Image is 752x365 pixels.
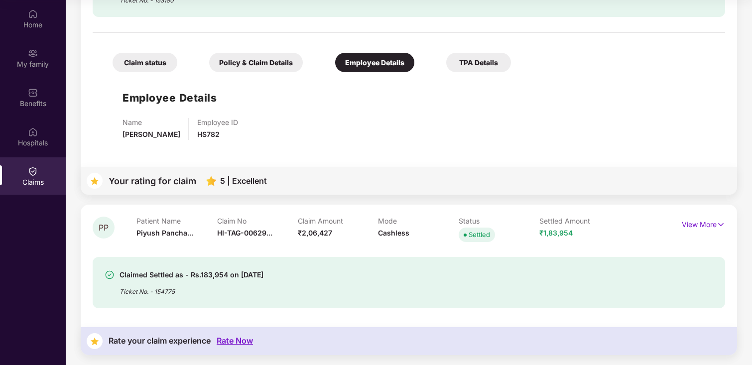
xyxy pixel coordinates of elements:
span: HI-TAG-00629... [217,229,272,237]
div: Employee Details [335,53,414,72]
div: Settled [469,230,490,240]
span: ₹2,06,427 [298,229,332,237]
p: Settled Amount [539,217,620,225]
div: Rate your claim experience [109,336,211,346]
h1: Employee Details [123,90,217,106]
img: svg+xml;base64,PHN2ZyBpZD0iSG9tZSIgeG1sbnM9Imh0dHA6Ly93d3cudzMub3JnLzIwMDAvc3ZnIiB3aWR0aD0iMjAiIG... [28,9,38,19]
div: Policy & Claim Details [209,53,303,72]
span: Cashless [378,229,409,237]
span: [PERSON_NAME] [123,130,180,138]
div: Your rating for claim [109,176,196,186]
img: svg+xml;base64,PHN2ZyBpZD0iQ2xhaW0iIHhtbG5zPSJodHRwOi8vd3d3LnczLm9yZy8yMDAwL3N2ZyIgd2lkdGg9IjIwIi... [28,166,38,176]
span: HS782 [197,130,220,138]
span: PP [99,224,109,232]
p: View More [682,217,725,230]
img: svg+xml;base64,PHN2ZyBpZD0iSG9zcGl0YWxzIiB4bWxucz0iaHR0cDovL3d3dy53My5vcmcvMjAwMC9zdmciIHdpZHRoPS... [28,127,38,137]
span: ₹1,83,954 [539,229,573,237]
div: Ticket No. - 154775 [120,281,263,296]
img: svg+xml;base64,PHN2ZyBpZD0iQmVuZWZpdHMiIHhtbG5zPSJodHRwOi8vd3d3LnczLm9yZy8yMDAwL3N2ZyIgd2lkdGg9Ij... [28,88,38,98]
p: Claim Amount [298,217,378,225]
div: Claimed Settled as - Rs.183,954 on [DATE] [120,269,263,281]
div: Claim status [113,53,177,72]
div: Rate Now [217,336,253,346]
img: svg+xml;base64,PHN2ZyB4bWxucz0iaHR0cDovL3d3dy53My5vcmcvMjAwMC9zdmciIHdpZHRoPSIzNyIgaGVpZ2h0PSIzNy... [87,173,103,189]
p: Claim No [217,217,298,225]
p: Patient Name [136,217,217,225]
img: svg+xml;base64,PHN2ZyBpZD0iU3VjY2Vzcy0zMngzMiIgeG1sbnM9Imh0dHA6Ly93d3cudzMub3JnLzIwMDAvc3ZnIiB3aW... [105,270,115,280]
img: svg+xml;base64,PHN2ZyB3aWR0aD0iMjAiIGhlaWdodD0iMjAiIHZpZXdCb3g9IjAgMCAyMCAyMCIgZmlsbD0ibm9uZSIgeG... [28,48,38,58]
img: svg+xml;base64,PHN2ZyB4bWxucz0iaHR0cDovL3d3dy53My5vcmcvMjAwMC9zdmciIHdpZHRoPSIxNyIgaGVpZ2h0PSIxNy... [717,219,725,230]
p: Name [123,118,180,126]
p: Mode [378,217,459,225]
p: Employee ID [197,118,238,126]
p: Status [459,217,539,225]
img: svg+xml;base64,PHN2ZyB4bWxucz0iaHR0cDovL3d3dy53My5vcmcvMjAwMC9zdmciIHhtbG5zOnhsaW5rPSJodHRwOi8vd3... [206,176,216,186]
span: Piyush Pancha... [136,229,193,237]
div: 5 | Excellent [220,176,267,186]
div: TPA Details [446,53,511,72]
img: svg+xml;base64,PHN2ZyB4bWxucz0iaHR0cDovL3d3dy53My5vcmcvMjAwMC9zdmciIHdpZHRoPSIzNyIgaGVpZ2h0PSIzNy... [87,333,103,349]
